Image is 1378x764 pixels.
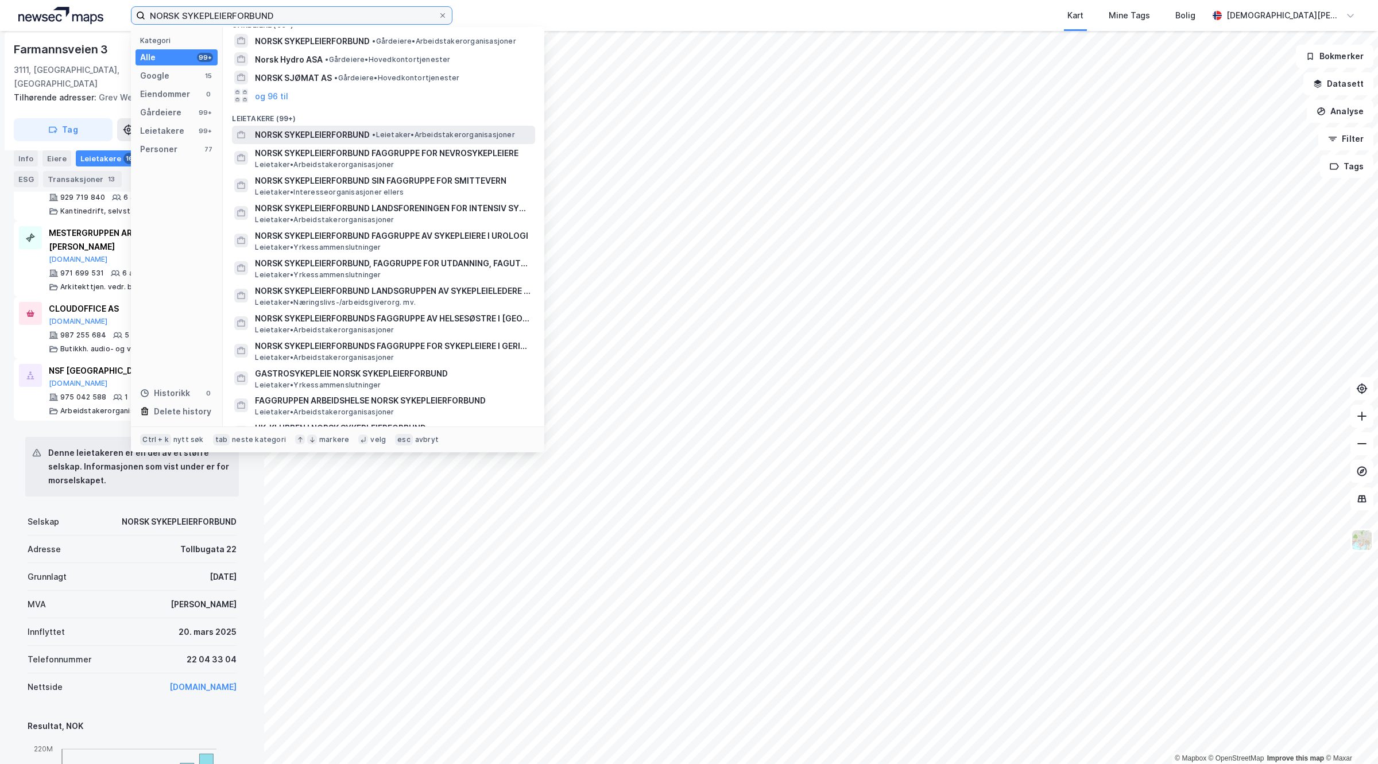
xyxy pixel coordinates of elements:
[197,126,213,135] div: 99+
[255,394,531,408] span: FAGGRUPPEN ARBEIDSHELSE NORSK SYKEPLEIERFORBUND
[28,653,91,666] div: Telefonnummer
[255,34,370,48] span: NORSK SYKEPLEIERFORBUND
[255,128,370,142] span: NORSK SYKEPLEIERFORBUND
[154,405,211,418] div: Delete history
[1321,709,1378,764] iframe: Chat Widget
[14,63,155,91] div: 3111, [GEOGRAPHIC_DATA], [GEOGRAPHIC_DATA]
[42,150,71,166] div: Eiere
[122,515,237,529] div: NORSK SYKEPLEIERFORBUND
[255,229,531,243] span: NORSK SYKEPLEIERFORBUND FAGGRUPPE AV SYKEPLEIERE I UROLOGI
[255,270,381,280] span: Leietaker • Yrkessammenslutninger
[255,325,394,335] span: Leietaker • Arbeidstakerorganisasjoner
[325,55,450,64] span: Gårdeiere • Hovedkontortjenester
[34,744,53,753] tspan: 220M
[415,435,439,444] div: avbryt
[255,408,394,417] span: Leietaker • Arbeidstakerorganisasjoner
[213,434,230,445] div: tab
[372,37,376,45] span: •
[1318,127,1373,150] button: Filter
[60,406,161,416] div: Arbeidstakerorganisasjoner
[14,118,113,141] button: Tag
[255,284,531,298] span: NORSK SYKEPLEIERFORBUND LANDSGRUPPEN AV SYKEPLEIELEDERE NSF - LSL
[325,55,328,64] span: •
[106,173,117,185] div: 13
[334,73,338,82] span: •
[171,598,237,611] div: [PERSON_NAME]
[255,201,531,215] span: NORSK SYKEPLEIERFORBUND LANDSFORENINGEN FOR INTENSIV SYKEPLEIERE VESTAGDER LOKALGRUPPE
[28,570,67,584] div: Grunnlagt
[60,282,162,292] div: Arkitekttjen. vedr. byggverk
[372,37,516,46] span: Gårdeiere • Arbeidstakerorganisasjoner
[140,51,156,64] div: Alle
[18,7,103,24] img: logo.a4113a55bc3d86da70a041830d287a7e.svg
[1267,754,1324,762] a: Improve this map
[1209,754,1264,762] a: OpenStreetMap
[204,389,213,398] div: 0
[60,344,169,354] div: Butikkh. audio- og videoutstyr
[255,339,531,353] span: NORSK SYKEPLEIERFORBUNDS FAGGRUPPE FOR SYKEPLEIERE I GERIATRI OG DEMENS I [GEOGRAPHIC_DATA]
[140,87,190,101] div: Eiendommer
[49,302,220,316] div: CLOUDOFFICE AS
[1307,100,1373,123] button: Analyse
[60,269,104,278] div: 971 699 531
[255,367,531,381] span: GASTROSYKEPLEIE NORSK SYKEPLEIERFORBUND
[140,142,177,156] div: Personer
[255,381,381,390] span: Leietaker • Yrkessammenslutninger
[255,215,394,224] span: Leietaker • Arbeidstakerorganisasjoner
[173,435,204,444] div: nytt søk
[60,207,175,216] div: Kantinedrift, selvst. virksomhet
[1226,9,1341,22] div: [DEMOGRAPHIC_DATA][PERSON_NAME]
[255,53,323,67] span: Norsk Hydro ASA
[204,90,213,99] div: 0
[180,542,237,556] div: Tollbugata 22
[123,193,158,202] div: 6 ansatte
[28,625,65,639] div: Innflyttet
[28,719,237,733] div: Resultat, NOK
[319,435,349,444] div: markere
[28,515,59,529] div: Selskap
[372,130,376,139] span: •
[255,174,531,188] span: NORSK SYKEPLEIERFORBUND SIN FAGGRUPPE FOR SMITTEVERN
[1296,45,1373,68] button: Bokmerker
[1067,9,1083,22] div: Kart
[255,421,531,435] span: HK-KLUBBEN I NORSK SYKEPLEIERFORBUND
[28,542,61,556] div: Adresse
[60,393,106,402] div: 975 042 588
[204,145,213,154] div: 77
[49,379,108,388] button: [DOMAIN_NAME]
[255,353,394,362] span: Leietaker • Arbeidstakerorganisasjoner
[1109,9,1150,22] div: Mine Tags
[14,91,241,104] div: Grev Wedels Gate 12
[255,160,394,169] span: Leietaker • Arbeidstakerorganisasjoner
[179,625,237,639] div: 20. mars 2025
[1175,754,1206,762] a: Mapbox
[255,312,531,325] span: NORSK SYKEPLEIERFORBUNDS FAGGRUPPE AV HELSESØSTRE I [GEOGRAPHIC_DATA]
[125,393,171,402] div: 1 - 4 ansatte
[140,124,184,138] div: Leietakere
[14,150,38,166] div: Info
[204,71,213,80] div: 15
[140,106,181,119] div: Gårdeiere
[255,146,531,160] span: NORSK SYKEPLEIERFORBUND FAGGRUPPE FOR NEVROSYKEPLEIERE
[49,317,108,326] button: [DOMAIN_NAME]
[28,598,46,611] div: MVA
[372,130,514,139] span: Leietaker • Arbeidstakerorganisasjoner
[187,653,237,666] div: 22 04 33 04
[145,7,438,24] input: Søk på adresse, matrikkel, gårdeiere, leietakere eller personer
[255,298,416,307] span: Leietaker • Næringslivs-/arbeidsgiverorg. mv.
[255,188,404,197] span: Leietaker • Interesseorganisasjoner ellers
[1303,72,1373,95] button: Datasett
[49,226,220,254] div: MESTERGRUPPEN ARKITEKTER AS [PERSON_NAME]
[1351,529,1373,551] img: Z
[49,255,108,264] button: [DOMAIN_NAME]
[14,40,110,59] div: Farmannsveien 3
[140,386,190,400] div: Historikk
[255,89,288,103] button: og 96 til
[223,105,544,126] div: Leietakere (99+)
[43,171,122,187] div: Transaksjoner
[197,108,213,117] div: 99+
[1320,155,1373,178] button: Tags
[255,71,332,85] span: NORSK SJØMAT AS
[169,682,237,692] a: [DOMAIN_NAME]
[334,73,459,83] span: Gårdeiere • Hovedkontortjenester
